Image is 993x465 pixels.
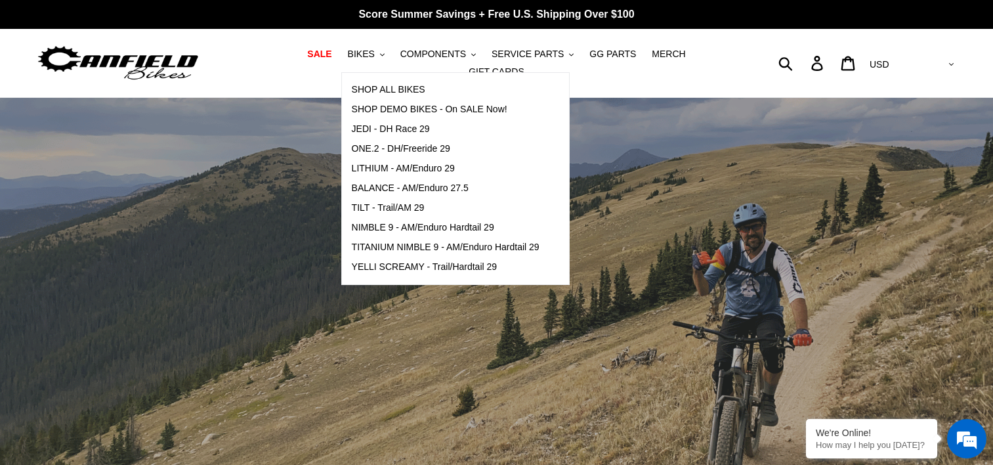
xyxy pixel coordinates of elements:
p: How may I help you today? [816,440,927,450]
span: LITHIUM - AM/Enduro 29 [352,163,455,174]
a: LITHIUM - AM/Enduro 29 [342,159,549,179]
span: SALE [307,49,331,60]
a: TITANIUM NIMBLE 9 - AM/Enduro Hardtail 29 [342,238,549,257]
a: YELLI SCREAMY - Trail/Hardtail 29 [342,257,549,277]
a: GG PARTS [583,45,643,63]
a: MERCH [645,45,692,63]
input: Search [786,49,819,77]
span: JEDI - DH Race 29 [352,123,430,135]
a: SHOP DEMO BIKES - On SALE Now! [342,100,549,120]
a: ONE.2 - DH/Freeride 29 [342,139,549,159]
span: GG PARTS [589,49,636,60]
a: BALANCE - AM/Enduro 27.5 [342,179,549,198]
span: NIMBLE 9 - AM/Enduro Hardtail 29 [352,222,494,233]
a: SHOP ALL BIKES [342,80,549,100]
a: NIMBLE 9 - AM/Enduro Hardtail 29 [342,218,549,238]
button: COMPONENTS [394,45,482,63]
span: BIKES [348,49,375,60]
a: JEDI - DH Race 29 [342,120,549,139]
a: TILT - Trail/AM 29 [342,198,549,218]
span: GIFT CARDS [469,66,524,77]
a: GIFT CARDS [462,63,531,81]
span: TITANIUM NIMBLE 9 - AM/Enduro Hardtail 29 [352,242,539,253]
button: SERVICE PARTS [485,45,580,63]
a: SALE [301,45,338,63]
button: BIKES [341,45,391,63]
span: BALANCE - AM/Enduro 27.5 [352,183,469,194]
span: SHOP DEMO BIKES - On SALE Now! [352,104,507,115]
img: Canfield Bikes [36,43,200,84]
span: MERCH [652,49,685,60]
span: TILT - Trail/AM 29 [352,202,425,213]
div: We're Online! [816,428,927,438]
span: YELLI SCREAMY - Trail/Hardtail 29 [352,261,497,273]
span: COMPONENTS [400,49,466,60]
span: SHOP ALL BIKES [352,84,425,95]
span: ONE.2 - DH/Freeride 29 [352,143,450,154]
span: SERVICE PARTS [492,49,564,60]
